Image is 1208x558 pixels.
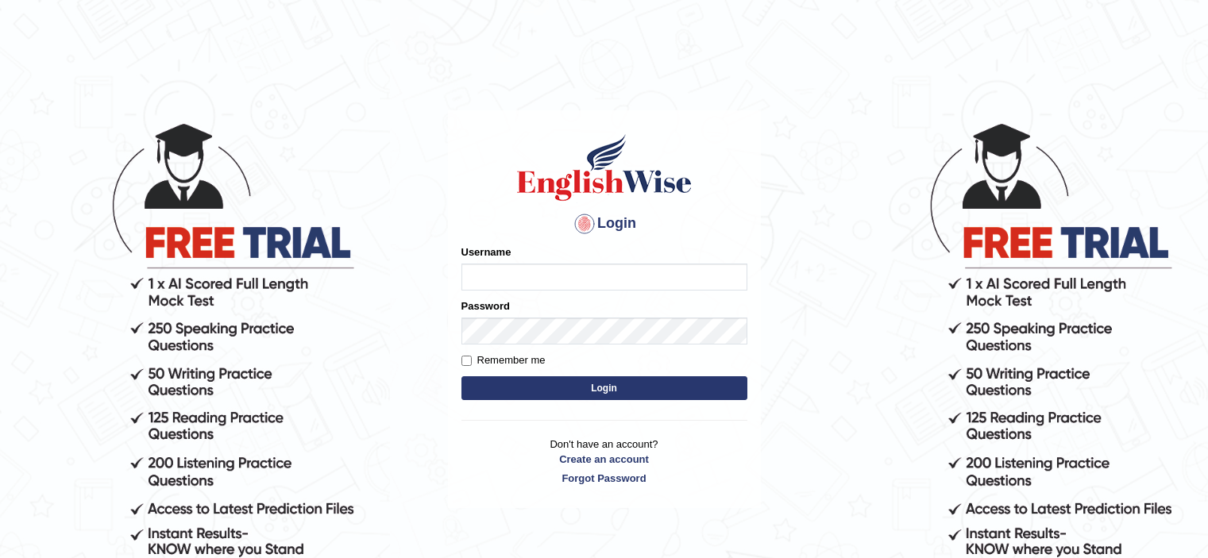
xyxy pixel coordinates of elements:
[461,244,511,260] label: Username
[461,298,510,314] label: Password
[461,437,747,486] p: Don't have an account?
[461,376,747,400] button: Login
[461,356,472,366] input: Remember me
[514,132,695,203] img: Logo of English Wise sign in for intelligent practice with AI
[461,471,747,486] a: Forgot Password
[461,452,747,467] a: Create an account
[461,211,747,237] h4: Login
[461,352,546,368] label: Remember me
